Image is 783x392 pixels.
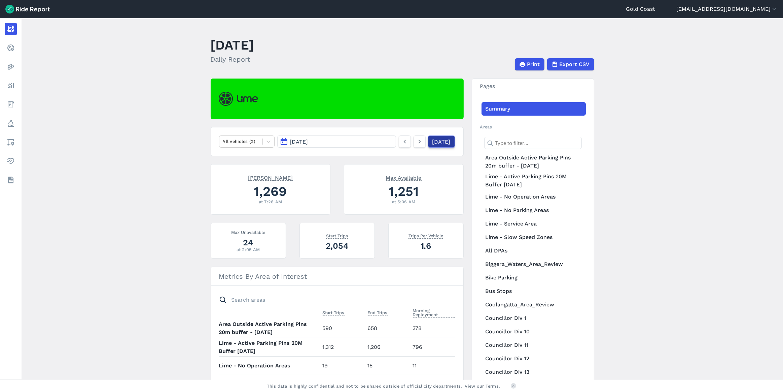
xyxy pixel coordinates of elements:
[397,240,455,252] div: 1.6
[482,152,586,171] a: Area Outside Active Parking Pins 20m buffer - [DATE]
[482,102,586,116] a: Summary
[365,356,410,375] td: 15
[5,136,17,148] a: Areas
[211,267,463,286] h3: Metrics By Area of Interest
[482,325,586,338] a: Councillor Div 10
[413,307,455,318] span: Morning Deployment
[368,309,388,317] button: End Trips
[5,42,17,54] a: Realtime
[626,5,655,13] a: Gold Coast
[482,217,586,231] a: Lime - Service Area
[482,352,586,365] a: Councillor Div 12
[219,246,278,253] div: at 2:05 AM
[484,137,582,149] input: Type to filter...
[410,338,455,356] td: 796
[290,139,308,145] span: [DATE]
[410,319,455,338] td: 378
[482,338,586,352] a: Councillor Div 11
[219,182,322,201] div: 1,269
[219,338,320,356] th: Lime - Active Parking Pins 20M Buffer [DATE]
[482,284,586,298] a: Bus Stops
[482,204,586,217] a: Lime - No Parking Areas
[365,319,410,338] td: 658
[482,258,586,271] a: Biggera_Waters_Area_Review
[320,356,365,375] td: 19
[482,244,586,258] a: All DPAs
[5,155,17,167] a: Health
[482,231,586,244] a: Lime - Slow Speed Zones
[482,271,586,284] a: Bike Parking
[352,199,455,205] div: at 5:06 AM
[219,356,320,375] th: Lime - No Operation Areas
[323,309,345,317] button: Start Trips
[480,124,586,130] h2: Areas
[320,319,365,338] td: 590
[482,311,586,325] a: Councillor Div 1
[248,174,293,181] span: [PERSON_NAME]
[560,60,590,68] span: Export CSV
[277,135,396,148] button: [DATE]
[308,240,366,252] div: 2,054
[547,58,594,70] button: Export CSV
[482,190,586,204] a: Lime - No Operation Areas
[515,58,544,70] button: Print
[5,61,17,73] a: Heatmaps
[482,365,586,379] a: Councillor Div 13
[219,237,278,248] div: 24
[352,182,455,201] div: 1,251
[326,232,348,239] span: Start Trips
[386,174,422,181] span: Max Available
[428,135,455,148] a: [DATE]
[472,79,594,94] h3: Pages
[410,356,455,375] td: 11
[231,229,265,235] span: Max Unavailable
[211,54,254,64] h2: Daily Report
[211,36,254,54] h1: [DATE]
[365,338,410,356] td: 1,206
[5,117,17,129] a: Policy
[676,5,778,13] button: [EMAIL_ADDRESS][DOMAIN_NAME]
[482,298,586,311] a: Coolangatta_Area_Review
[408,232,443,239] span: Trips Per Vehicle
[413,307,455,319] button: Morning Deployment
[5,80,17,92] a: Analyze
[5,23,17,35] a: Report
[219,92,258,106] img: Lime
[215,294,451,306] input: Search areas
[368,309,388,315] span: End Trips
[323,309,345,315] span: Start Trips
[219,199,322,205] div: at 7:26 AM
[465,383,500,389] a: View our Terms.
[320,338,365,356] td: 1,312
[527,60,540,68] span: Print
[5,174,17,186] a: Datasets
[482,171,586,190] a: Lime - Active Parking Pins 20M Buffer [DATE]
[5,5,50,13] img: Ride Report
[219,319,320,338] th: Area Outside Active Parking Pins 20m buffer - [DATE]
[5,98,17,111] a: Fees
